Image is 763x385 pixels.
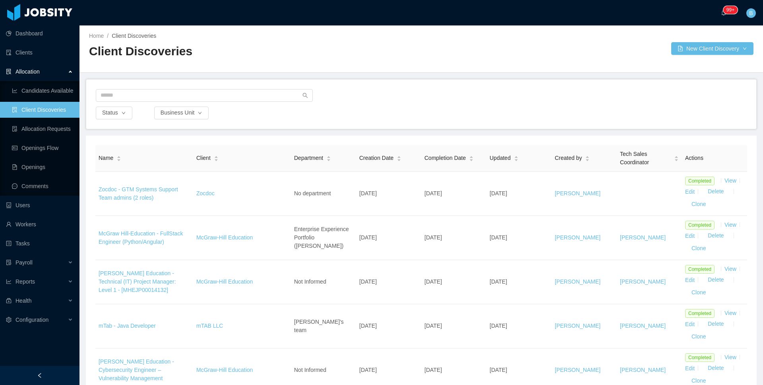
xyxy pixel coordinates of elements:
[724,222,736,228] a: View
[12,178,73,194] a: icon: messageComments
[421,216,486,260] td: [DATE]
[6,260,12,265] i: icon: file-protect
[96,107,132,119] button: Statusicon: down
[214,155,218,157] i: icon: caret-up
[6,25,73,41] a: icon: pie-chartDashboard
[620,323,666,329] a: [PERSON_NAME]
[620,150,671,167] span: Tech Sales Coordinator
[469,155,474,157] i: icon: caret-up
[620,234,666,241] a: [PERSON_NAME]
[721,10,726,16] i: icon: bell
[685,188,695,194] a: Edit
[117,155,121,157] i: icon: caret-up
[291,304,356,348] td: [PERSON_NAME]'s team
[685,286,713,299] button: Clone
[196,190,215,196] a: Zocdoc
[99,186,178,201] a: Zocdoc - GTM Systems Support Team admins (2 roles)
[397,155,401,157] i: icon: caret-up
[674,155,679,157] i: icon: caret-up
[421,260,486,304] td: [DATE]
[196,367,253,373] a: McGraw-Hill Education
[555,323,600,329] a: [PERSON_NAME]
[397,155,401,160] div: Sort
[486,172,552,216] td: [DATE]
[701,274,730,286] button: Delete
[6,69,12,74] i: icon: solution
[685,265,715,274] span: Completed
[421,304,486,348] td: [DATE]
[356,216,421,260] td: [DATE]
[6,197,73,213] a: icon: robotUsers
[291,260,356,304] td: Not Informed
[12,102,73,118] a: icon: file-searchClient Discoveries
[514,158,518,160] i: icon: caret-down
[6,298,12,303] i: icon: medicine-box
[6,279,12,284] i: icon: line-chart
[397,158,401,160] i: icon: caret-down
[99,323,156,329] a: mTab - Java Developer
[685,309,715,318] span: Completed
[12,121,73,137] a: icon: file-doneAllocation Requests
[89,33,104,39] a: Home
[421,172,486,216] td: [DATE]
[685,177,715,185] span: Completed
[154,107,209,119] button: Business Uniticon: down
[671,42,753,55] button: icon: file-addNew Client Discoverydown
[327,158,331,160] i: icon: caret-down
[196,154,211,162] span: Client
[685,198,713,211] button: Clone
[196,278,253,285] a: McGraw-Hill Education
[359,154,393,162] span: Creation Date
[701,229,730,242] button: Delete
[724,177,736,184] a: View
[117,158,121,160] i: icon: caret-down
[89,43,421,60] h2: Client Discoveries
[620,278,666,285] a: [PERSON_NAME]
[555,278,600,285] a: [PERSON_NAME]
[6,216,73,232] a: icon: userWorkers
[15,317,48,323] span: Configuration
[555,154,582,162] span: Created by
[291,172,356,216] td: No department
[15,259,33,266] span: Payroll
[555,234,600,241] a: [PERSON_NAME]
[99,154,113,162] span: Name
[749,8,753,18] span: B
[15,278,35,285] span: Reports
[326,155,331,160] div: Sort
[196,234,253,241] a: McGraw-Hill Education
[555,367,600,373] a: [PERSON_NAME]
[685,353,715,362] span: Completed
[701,185,730,198] button: Delete
[214,155,219,160] div: Sort
[724,310,736,316] a: View
[514,155,519,160] div: Sort
[723,6,738,14] sup: 245
[724,266,736,272] a: View
[555,190,600,196] a: [PERSON_NAME]
[112,33,156,39] span: Client Discoveries
[469,158,474,160] i: icon: caret-down
[685,232,695,239] a: Edit
[356,304,421,348] td: [DATE]
[585,155,590,157] i: icon: caret-up
[620,367,666,373] a: [PERSON_NAME]
[724,354,736,360] a: View
[685,155,703,161] span: Actions
[674,158,679,160] i: icon: caret-down
[469,155,474,160] div: Sort
[12,140,73,156] a: icon: idcardOpenings Flow
[356,260,421,304] td: [DATE]
[15,297,31,304] span: Health
[585,158,590,160] i: icon: caret-down
[291,216,356,260] td: Enterprise Experience Portfolio ([PERSON_NAME])
[486,260,552,304] td: [DATE]
[674,155,679,160] div: Sort
[356,172,421,216] td: [DATE]
[685,242,713,255] button: Clone
[214,158,218,160] i: icon: caret-down
[685,276,695,283] a: Edit
[294,154,323,162] span: Department
[514,155,518,157] i: icon: caret-up
[99,230,183,245] a: McGraw Hill-Education - FullStack Engineer (Python/Angular)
